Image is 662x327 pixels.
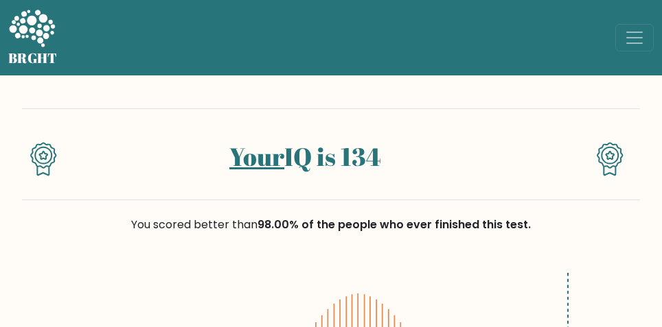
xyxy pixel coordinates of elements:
span: 98.00% of the people who ever finished this test. [258,217,531,232]
a: Your [229,139,284,173]
div: You scored better than [22,217,640,233]
h1: IQ is 134 [82,142,529,172]
h5: BRGHT [8,50,58,66]
a: BRGHT [8,5,58,70]
button: Toggle navigation [615,24,654,51]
